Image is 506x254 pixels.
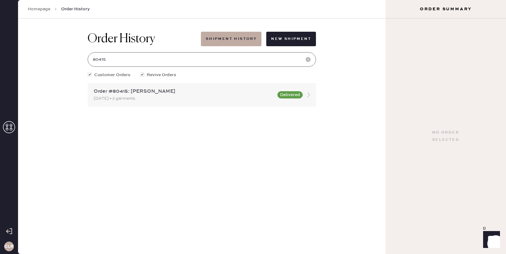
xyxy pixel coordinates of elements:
h3: Order Summary [386,6,506,12]
h1: Order History [88,32,155,46]
span: Order History [61,6,90,12]
span: Revive Orders [147,72,176,78]
h3: CLR [4,244,14,249]
span: Customer Orders [94,72,130,78]
div: No order selected [432,129,459,143]
a: Homepage [28,6,50,12]
button: New Shipment [266,32,316,46]
div: [DATE] • 2 garments [94,95,274,102]
button: Delivered [277,91,303,98]
button: Shipment History [201,32,261,46]
div: Order #80415: [PERSON_NAME] [94,88,274,95]
iframe: Front Chat [477,227,503,253]
input: Search by order number, customer name, email or phone number [88,52,316,67]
